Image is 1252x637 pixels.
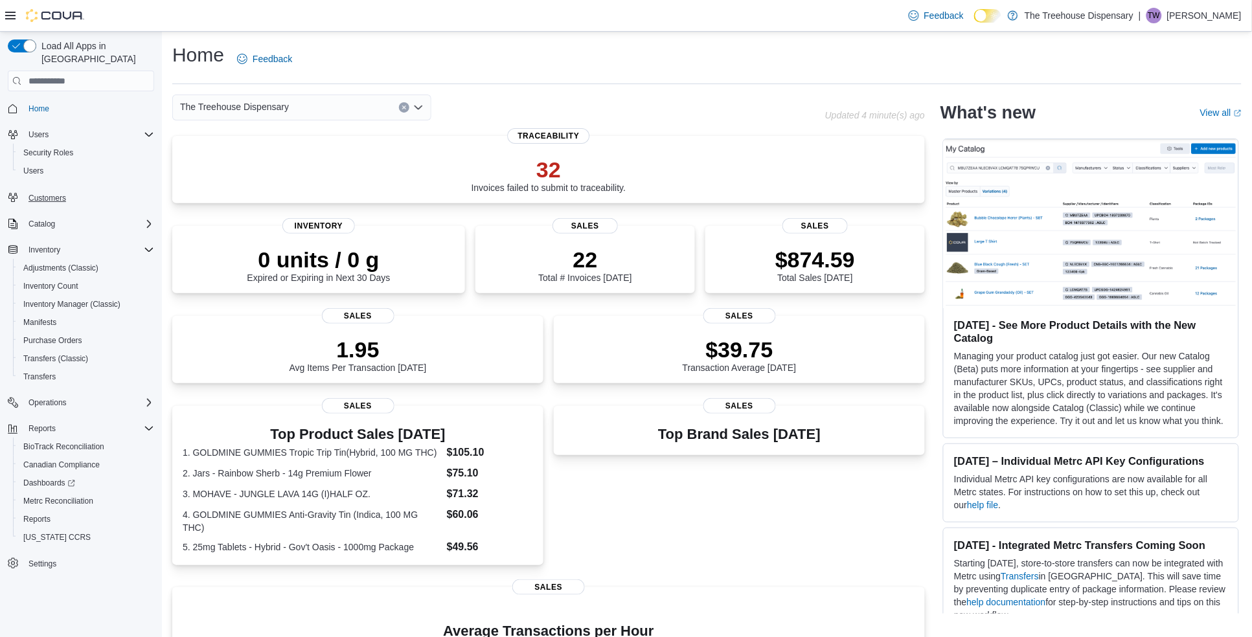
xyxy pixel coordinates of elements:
[13,259,159,277] button: Adjustments (Classic)
[782,218,848,234] span: Sales
[172,42,224,68] h1: Home
[18,163,49,179] a: Users
[1167,8,1242,23] p: [PERSON_NAME]
[447,539,533,555] dd: $49.56
[23,148,73,158] span: Security Roles
[1234,109,1242,117] svg: External link
[23,189,154,205] span: Customers
[1025,8,1133,23] p: The Treehouse Dispensary
[472,157,626,183] p: 32
[28,423,56,434] span: Reports
[183,446,442,459] dt: 1. GOLDMINE GUMMIES Tropic Trip Tin(Hybrid, 100 MG THC)
[683,337,797,373] div: Transaction Average [DATE]
[18,530,154,545] span: Washington CCRS
[18,351,93,366] a: Transfers (Classic)
[26,9,84,22] img: Cova
[322,398,394,414] span: Sales
[23,166,43,176] span: Users
[954,454,1228,467] h3: [DATE] – Individual Metrc API Key Configurations
[282,218,355,234] span: Inventory
[399,102,409,113] button: Clear input
[13,492,159,510] button: Metrc Reconciliation
[23,216,60,232] button: Catalog
[18,145,154,161] span: Security Roles
[13,144,159,162] button: Security Roles
[13,350,159,368] button: Transfers (Classic)
[18,333,154,348] span: Purchase Orders
[18,439,109,454] a: BioTrack Reconciliation
[23,556,62,572] a: Settings
[3,126,159,144] button: Users
[23,190,71,206] a: Customers
[18,457,154,473] span: Canadian Compliance
[472,157,626,193] div: Invoices failed to submit to traceability.
[1200,107,1242,118] a: View allExternal link
[775,247,855,283] div: Total Sales [DATE]
[253,52,292,65] span: Feedback
[18,475,154,491] span: Dashboards
[18,296,154,312] span: Inventory Manager (Classic)
[974,9,1001,23] input: Dark Mode
[18,278,84,294] a: Inventory Count
[28,219,55,229] span: Catalog
[13,474,159,492] a: Dashboards
[18,457,105,473] a: Canadian Compliance
[18,260,154,276] span: Adjustments (Classic)
[447,486,533,502] dd: $71.32
[18,278,154,294] span: Inventory Count
[703,308,776,324] span: Sales
[18,511,56,527] a: Reports
[904,3,969,28] a: Feedback
[13,456,159,474] button: Canadian Compliance
[23,263,98,273] span: Adjustments (Classic)
[183,467,442,480] dt: 2. Jars - Rainbow Sherb - 14g Premium Flower
[180,99,289,115] span: The Treehouse Dispensary
[23,299,120,309] span: Inventory Manager (Classic)
[18,145,78,161] a: Security Roles
[954,557,1228,621] p: Starting [DATE], store-to-store transfers can now be integrated with Metrc using in [GEOGRAPHIC_D...
[23,478,75,488] span: Dashboards
[23,421,61,436] button: Reports
[703,398,776,414] span: Sales
[28,104,49,114] span: Home
[18,493,98,509] a: Metrc Reconciliation
[447,445,533,460] dd: $105.10
[23,127,54,142] button: Users
[13,368,159,386] button: Transfers
[967,597,1046,607] a: help documentation
[1001,571,1040,581] a: Transfers
[36,39,154,65] span: Load All Apps in [GEOGRAPHIC_DATA]
[18,351,154,366] span: Transfers (Classic)
[18,333,87,348] a: Purchase Orders
[658,427,821,442] h3: Top Brand Sales [DATE]
[18,296,126,312] a: Inventory Manager (Classic)
[247,247,391,283] div: Expired or Expiring in Next 30 Days
[413,102,424,113] button: Open list of options
[13,313,159,331] button: Manifests
[23,441,104,452] span: BioTrack Reconciliation
[18,530,96,545] a: [US_STATE] CCRS
[1146,8,1162,23] div: Tina Wilkins
[322,308,394,324] span: Sales
[183,541,442,553] dt: 5. 25mg Tablets - Hybrid - Gov't Oasis - 1000mg Package
[23,532,91,542] span: [US_STATE] CCRS
[13,331,159,350] button: Purchase Orders
[18,369,154,385] span: Transfers
[23,514,51,524] span: Reports
[18,315,62,330] a: Manifests
[940,102,1036,123] h2: What's new
[23,353,88,364] span: Transfers (Classic)
[23,216,154,232] span: Catalog
[3,419,159,438] button: Reports
[23,101,54,117] a: Home
[3,99,159,118] button: Home
[447,465,533,481] dd: $75.10
[290,337,427,363] p: 1.95
[13,277,159,295] button: Inventory Count
[18,163,154,179] span: Users
[538,247,632,273] p: 22
[18,369,61,385] a: Transfers
[290,337,427,373] div: Avg Items Per Transaction [DATE]
[23,281,78,291] span: Inventory Count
